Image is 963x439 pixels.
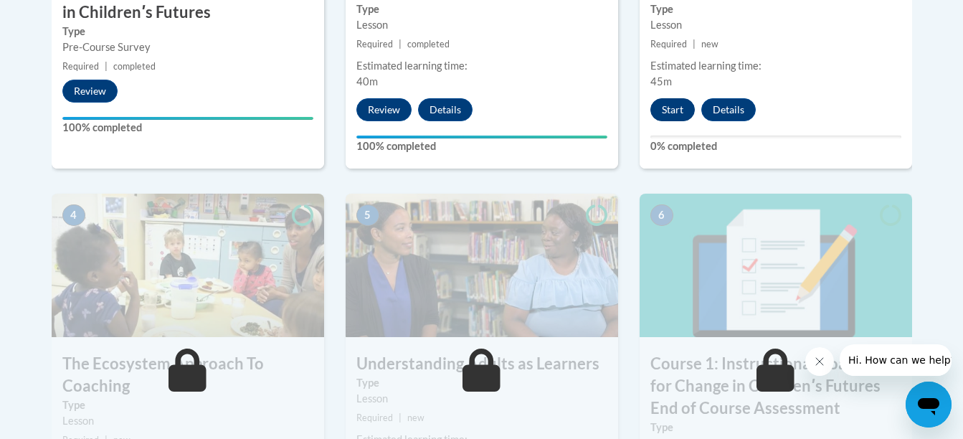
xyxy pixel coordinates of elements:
h3: Understanding Adults as Learners [346,353,618,375]
label: Type [356,375,607,391]
label: Type [62,24,313,39]
span: 6 [650,204,673,226]
span: | [399,39,402,49]
div: Estimated learning time: [356,58,607,74]
button: Review [62,80,118,103]
span: Hi. How can we help? [9,10,116,22]
span: Required [62,61,99,72]
div: Your progress [356,136,607,138]
span: 5 [356,204,379,226]
label: Type [650,1,901,17]
span: | [105,61,108,72]
div: Lesson [62,413,313,429]
label: Type [62,397,313,413]
div: Pre-Course Survey [62,39,313,55]
button: Start [650,98,695,121]
span: 4 [62,204,85,226]
img: Course Image [346,194,618,337]
div: Lesson [356,391,607,407]
span: | [399,412,402,423]
img: Course Image [640,194,912,337]
span: 40m [356,75,378,88]
div: Your progress [62,117,313,120]
iframe: Close message [805,347,834,376]
h3: Course 1: Instructional Coaching for Change in Childrenʹs Futures End of Course Assessment [640,353,912,419]
button: Details [701,98,756,121]
iframe: Message from company [840,344,952,376]
iframe: Button to launch messaging window [906,382,952,428]
span: completed [113,61,156,72]
div: Lesson [650,17,901,33]
label: 100% completed [62,120,313,136]
label: Type [356,1,607,17]
button: Review [356,98,412,121]
label: 100% completed [356,138,607,154]
span: | [693,39,696,49]
span: Required [356,39,393,49]
span: completed [407,39,450,49]
h3: The Ecosystem Approach To Coaching [52,353,324,397]
div: Lesson [356,17,607,33]
span: new [701,39,718,49]
button: Details [418,98,473,121]
label: Type [650,420,901,435]
div: Estimated learning time: [650,58,901,74]
span: new [407,412,424,423]
img: Course Image [52,194,324,337]
span: Required [650,39,687,49]
label: 0% completed [650,138,901,154]
span: Required [356,412,393,423]
span: 45m [650,75,672,88]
